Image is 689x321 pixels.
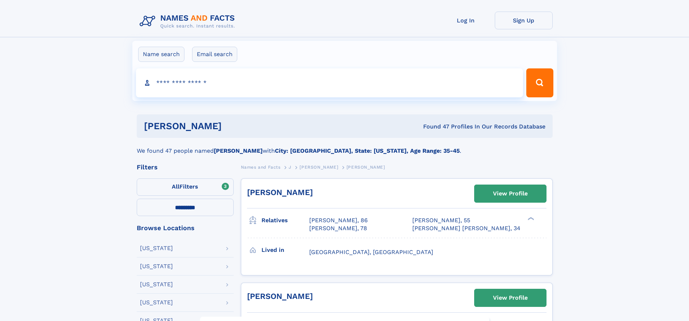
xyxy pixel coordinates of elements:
div: View Profile [493,185,528,202]
div: Found 47 Profiles In Our Records Database [322,123,545,131]
input: search input [136,68,523,97]
span: [GEOGRAPHIC_DATA], [GEOGRAPHIC_DATA] [309,249,433,255]
div: [US_STATE] [140,245,173,251]
a: [PERSON_NAME], 78 [309,224,367,232]
span: All [172,183,179,190]
div: [US_STATE] [140,300,173,305]
a: Names and Facts [241,162,281,172]
span: [PERSON_NAME] [346,165,385,170]
span: [PERSON_NAME] [299,165,338,170]
div: [US_STATE] [140,282,173,287]
h1: [PERSON_NAME] [144,122,323,131]
label: Name search [138,47,184,62]
a: Sign Up [495,12,553,29]
span: J [289,165,292,170]
div: [US_STATE] [140,263,173,269]
label: Filters [137,178,234,196]
div: ❯ [526,216,535,221]
b: [PERSON_NAME] [214,147,263,154]
button: Search Button [526,68,553,97]
a: Log In [437,12,495,29]
h3: Lived in [261,244,309,256]
a: [PERSON_NAME] [PERSON_NAME], 34 [412,224,520,232]
a: [PERSON_NAME], 86 [309,216,368,224]
b: City: [GEOGRAPHIC_DATA], State: [US_STATE], Age Range: 35-45 [275,147,460,154]
a: [PERSON_NAME] [247,292,313,301]
h3: Relatives [261,214,309,227]
a: View Profile [475,289,546,307]
a: View Profile [475,185,546,202]
label: Email search [192,47,237,62]
img: Logo Names and Facts [137,12,241,31]
div: We found 47 people named with . [137,138,553,155]
a: [PERSON_NAME] [247,188,313,197]
a: [PERSON_NAME], 55 [412,216,470,224]
div: View Profile [493,290,528,306]
a: [PERSON_NAME] [299,162,338,172]
div: Filters [137,164,234,170]
a: J [289,162,292,172]
div: Browse Locations [137,225,234,231]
